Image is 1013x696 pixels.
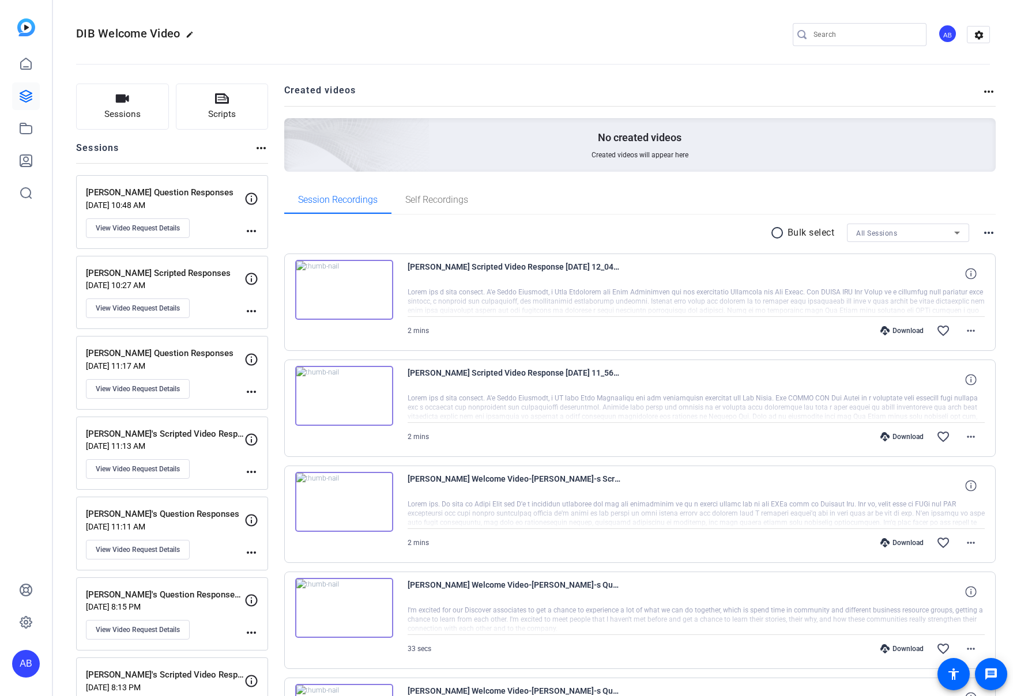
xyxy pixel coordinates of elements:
[86,218,190,238] button: View Video Request Details
[964,430,978,444] mat-icon: more_horiz
[86,379,190,399] button: View Video Request Details
[76,27,180,40] span: DIB Welcome Video
[86,441,244,451] p: [DATE] 11:13 AM
[86,201,244,210] p: [DATE] 10:48 AM
[86,267,244,280] p: [PERSON_NAME] Scripted Responses
[936,642,950,656] mat-icon: favorite_border
[86,683,244,692] p: [DATE] 8:13 PM
[17,18,35,36] img: blue-gradient.svg
[295,472,393,532] img: thumb-nail
[295,366,393,426] img: thumb-nail
[96,304,180,313] span: View Video Request Details
[592,150,688,160] span: Created videos will appear here
[244,546,258,559] mat-icon: more_horiz
[284,84,982,106] h2: Created videos
[408,472,621,500] span: [PERSON_NAME] Welcome Video-[PERSON_NAME]-s Scripted Responses-1757774145696-webcam
[96,464,180,474] span: View Video Request Details
[254,141,268,155] mat-icon: more_horiz
[875,432,929,441] div: Download
[86,540,190,559] button: View Video Request Details
[598,131,681,145] p: No created videos
[947,667,961,681] mat-icon: accessibility
[875,644,929,653] div: Download
[875,326,929,335] div: Download
[408,366,621,394] span: [PERSON_NAME] Scripted Video Response [DATE] 11_56_18
[244,626,258,640] mat-icon: more_horiz
[856,229,897,237] span: All Sessions
[86,620,190,640] button: View Video Request Details
[86,428,244,441] p: [PERSON_NAME]'s Scripted Video Response
[936,430,950,444] mat-icon: favorite_border
[86,186,244,199] p: [PERSON_NAME] Question Responses
[155,4,430,254] img: Creted videos background
[208,108,236,121] span: Scripts
[938,24,958,44] ngx-avatar: Andrew Burklund
[76,141,119,163] h2: Sessions
[964,324,978,338] mat-icon: more_horiz
[244,224,258,238] mat-icon: more_horiz
[244,465,258,479] mat-icon: more_horiz
[295,578,393,638] img: thumb-nail
[936,536,950,550] mat-icon: favorite_border
[295,260,393,320] img: thumb-nail
[96,384,180,394] span: View Video Request Details
[408,539,429,547] span: 2 mins
[408,433,429,441] span: 2 mins
[875,538,929,547] div: Download
[244,385,258,399] mat-icon: more_horiz
[408,327,429,335] span: 2 mins
[964,536,978,550] mat-icon: more_horiz
[982,226,996,240] mat-icon: more_horiz
[964,642,978,656] mat-icon: more_horiz
[936,324,950,338] mat-icon: favorite_border
[938,24,957,43] div: AB
[176,84,269,130] button: Scripts
[86,347,244,360] p: [PERSON_NAME] Question Responses
[408,260,621,288] span: [PERSON_NAME] Scripted Video Response [DATE] 12_04_37
[984,667,998,681] mat-icon: message
[298,195,378,205] span: Session Recordings
[86,281,244,290] p: [DATE] 10:27 AM
[770,226,788,240] mat-icon: radio_button_unchecked
[86,522,244,531] p: [DATE] 11:11 AM
[186,31,199,44] mat-icon: edit
[96,625,180,634] span: View Video Request Details
[86,602,244,611] p: [DATE] 8:15 PM
[86,668,244,682] p: [PERSON_NAME]'s Scripted Video Response
[86,361,244,370] p: [DATE] 11:17 AM
[104,108,141,121] span: Sessions
[86,508,244,521] p: [PERSON_NAME]'s Question Responses
[244,304,258,318] mat-icon: more_horiz
[86,459,190,479] button: View Video Request Details
[405,195,468,205] span: Self Recordings
[788,226,835,240] p: Bulk select
[982,85,996,99] mat-icon: more_horiz
[814,28,917,41] input: Search
[86,298,190,318] button: View Video Request Details
[76,84,169,130] button: Sessions
[967,27,991,44] mat-icon: settings
[96,224,180,233] span: View Video Request Details
[96,545,180,554] span: View Video Request Details
[408,645,431,653] span: 33 secs
[12,650,40,678] div: AB
[86,588,244,602] p: [PERSON_NAME]'s Question Responses Recordings
[408,578,621,606] span: [PERSON_NAME] Welcome Video-[PERSON_NAME]-s Question Responses Recordings-1757623603927-webcam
